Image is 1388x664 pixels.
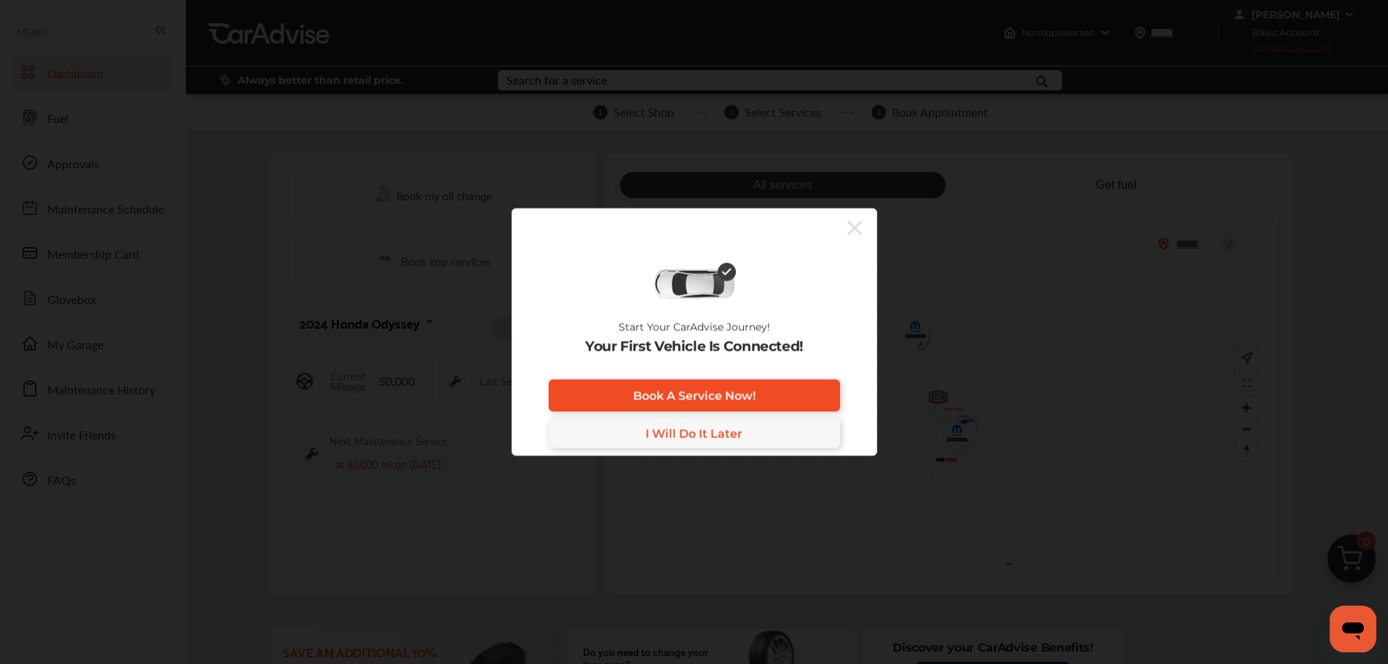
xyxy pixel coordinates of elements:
[653,268,736,300] img: diagnose-vehicle.c84bcb0a.svg
[549,419,840,448] a: I Will Do It Later
[633,388,756,402] span: Book A Service Now!
[646,426,742,440] span: I Will Do It Later
[619,321,770,333] p: Start Your CarAdvise Journey!
[1330,606,1376,652] iframe: Button to launch messaging window
[585,339,803,355] p: Your First Vehicle Is Connected!
[718,263,736,281] img: check-icon.521c8815.svg
[549,380,840,412] a: Book A Service Now!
